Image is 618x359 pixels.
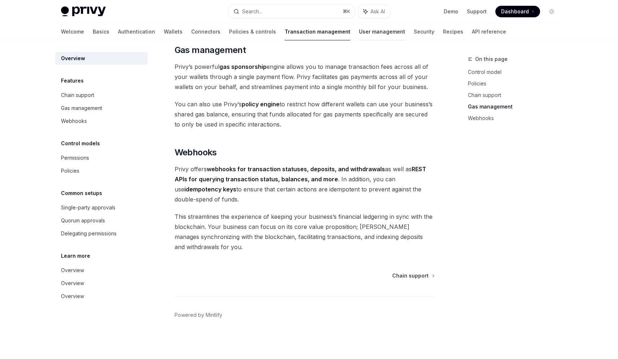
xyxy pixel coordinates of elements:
a: Wallets [164,23,183,40]
a: Webhooks [468,112,563,124]
a: Gas management [468,101,563,112]
span: Dashboard [501,8,529,15]
div: Gas management [61,104,102,112]
a: Support [467,8,487,15]
a: Delegating permissions [55,227,148,240]
a: Policies & controls [229,23,276,40]
button: Toggle dark mode [546,6,557,17]
a: Basics [93,23,109,40]
div: Policies [61,167,79,175]
div: Overview [61,279,84,288]
a: Gas management [55,102,148,115]
a: Overview [55,52,148,65]
a: Transaction management [285,23,350,40]
span: Webhooks [175,147,217,158]
span: Gas management [175,44,246,56]
span: ⌘ K [343,9,350,14]
a: Demo [444,8,458,15]
strong: gas sponsorship [219,63,267,70]
div: Single-party approvals [61,203,115,212]
span: Ask AI [371,8,385,15]
div: Overview [61,266,84,275]
div: Overview [61,292,84,301]
span: On this page [475,55,508,63]
span: Privy offers as well as . In addition, you can use to ensure that certain actions are idempotent ... [175,164,435,204]
img: light logo [61,6,106,17]
strong: idempotency keys [184,186,236,193]
a: Overview [55,290,148,303]
button: Search...⌘K [228,5,355,18]
h5: Common setups [61,189,102,198]
a: Welcome [61,23,84,40]
a: User management [359,23,405,40]
div: Quorum approvals [61,216,105,225]
span: Chain support [392,272,429,279]
a: Powered by Mintlify [175,311,222,319]
a: Dashboard [495,6,540,17]
h5: Learn more [61,252,90,260]
a: Policies [468,78,563,89]
span: This streamlines the experience of keeping your business’s financial ledgering in sync with the b... [175,212,435,252]
strong: policy engine [242,101,280,108]
div: Delegating permissions [61,229,117,238]
a: Permissions [55,151,148,164]
a: Connectors [191,23,220,40]
span: Privy’s powerful engine allows you to manage transaction fees across all of your wallets through ... [175,62,435,92]
a: Webhooks [55,115,148,128]
a: Overview [55,264,148,277]
a: Control model [468,66,563,78]
a: Authentication [118,23,155,40]
a: Recipes [443,23,463,40]
strong: webhooks for transaction statuses, deposits, and withdrawals [207,165,385,173]
span: You can also use Privy’s to restrict how different wallets can use your business’s shared gas bal... [175,99,435,129]
div: Overview [61,54,85,63]
a: API reference [472,23,506,40]
a: Security [414,23,434,40]
button: Ask AI [358,5,390,18]
a: Overview [55,277,148,290]
h5: Control models [61,139,100,148]
div: Chain support [61,91,94,99]
h5: Features [61,76,84,85]
a: Chain support [392,272,434,279]
a: Policies [55,164,148,177]
a: Quorum approvals [55,214,148,227]
a: Chain support [468,89,563,101]
a: Chain support [55,89,148,102]
div: Permissions [61,154,89,162]
div: Search... [242,7,262,16]
div: Webhooks [61,117,87,125]
a: Single-party approvals [55,201,148,214]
